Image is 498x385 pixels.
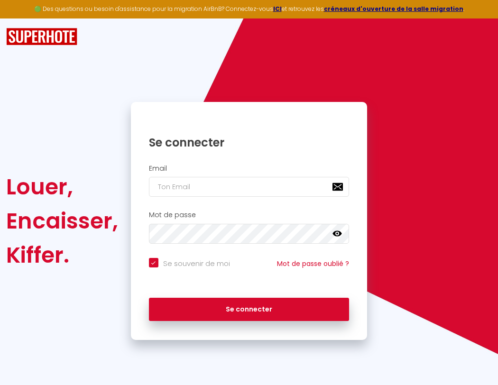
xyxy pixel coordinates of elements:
[324,5,463,13] a: créneaux d'ouverture de la salle migration
[149,177,350,197] input: Ton Email
[6,238,118,272] div: Kiffer.
[273,5,282,13] a: ICI
[6,170,118,204] div: Louer,
[277,259,349,268] a: Mot de passe oublié ?
[149,298,350,321] button: Se connecter
[149,165,350,173] h2: Email
[149,211,350,219] h2: Mot de passe
[6,204,118,238] div: Encaisser,
[149,135,350,150] h1: Se connecter
[6,28,77,46] img: SuperHote logo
